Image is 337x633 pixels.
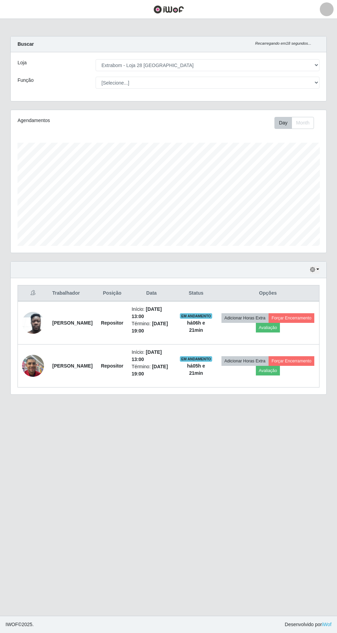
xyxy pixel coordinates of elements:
img: 1752240503599.jpeg [22,308,44,337]
button: Avaliação [256,323,280,332]
button: Month [292,117,314,129]
button: Day [274,117,292,129]
time: [DATE] 13:00 [132,349,162,362]
th: Trabalhador [48,285,97,302]
li: Término: [132,363,171,378]
th: Status [175,285,217,302]
button: Avaliação [256,366,280,375]
th: Data [128,285,175,302]
div: Toolbar with button groups [274,117,319,129]
span: IWOF [6,622,18,627]
label: Loja [18,59,26,66]
li: Início: [132,306,171,320]
time: [DATE] 13:00 [132,306,162,319]
th: Opções [217,285,319,302]
span: Desenvolvido por [285,621,331,628]
span: © 2025 . [6,621,34,628]
strong: [PERSON_NAME] [52,320,93,326]
strong: [PERSON_NAME] [52,363,93,369]
strong: há 05 h e 21 min [187,363,205,376]
strong: Buscar [18,41,34,47]
strong: Repositor [101,363,123,369]
button: Adicionar Horas Extra [221,313,269,323]
li: Término: [132,320,171,335]
div: Agendamentos [18,117,137,124]
div: First group [274,117,314,129]
strong: Repositor [101,320,123,326]
th: Posição [97,285,127,302]
li: Início: [132,349,171,363]
span: EM ANDAMENTO [180,356,213,362]
button: Adicionar Horas Extra [221,356,269,366]
a: iWof [322,622,331,627]
label: Função [18,77,34,84]
img: CoreUI Logo [153,5,184,14]
img: 1752676731308.jpeg [22,351,44,380]
span: EM ANDAMENTO [180,313,213,319]
strong: há 06 h e 21 min [187,320,205,333]
i: Recarregando em 18 segundos... [255,41,311,45]
button: Forçar Encerramento [269,313,315,323]
button: Forçar Encerramento [269,356,315,366]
